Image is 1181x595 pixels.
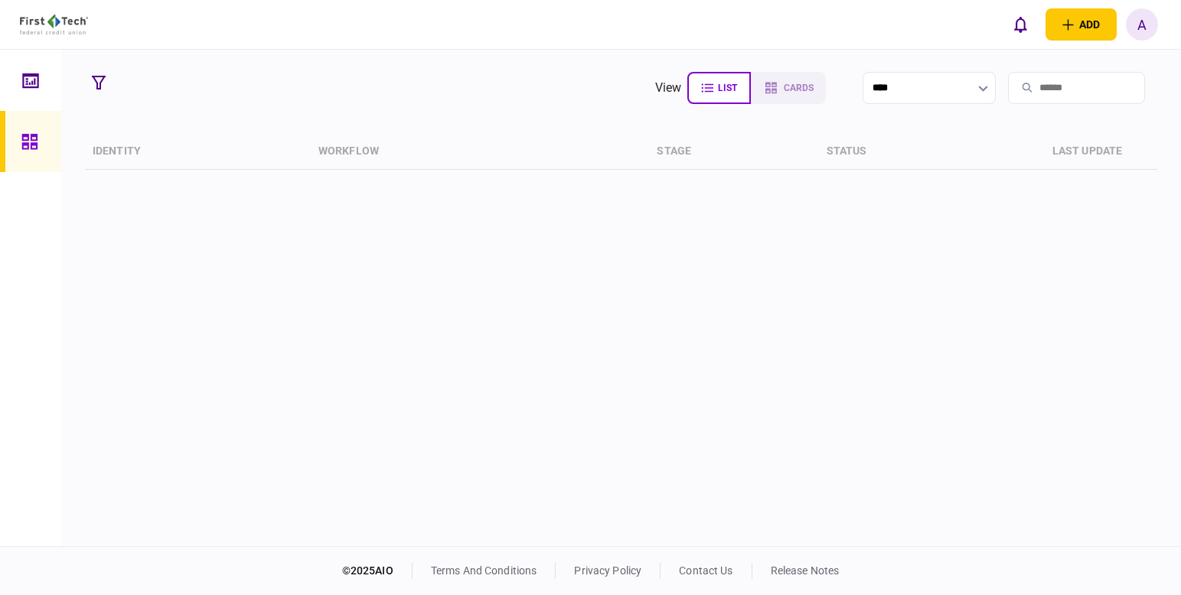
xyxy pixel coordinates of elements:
[311,134,650,170] th: workflow
[1046,8,1117,41] button: open adding identity options
[784,83,814,93] span: cards
[687,72,751,104] button: list
[1126,8,1158,41] button: A
[574,564,641,577] a: privacy policy
[679,564,732,577] a: contact us
[342,563,413,579] div: © 2025 AIO
[819,134,1045,170] th: status
[85,134,311,170] th: identity
[649,134,818,170] th: stage
[718,83,737,93] span: list
[431,564,537,577] a: terms and conditions
[655,79,682,97] div: view
[751,72,826,104] button: cards
[771,564,840,577] a: release notes
[1004,8,1036,41] button: open notifications list
[20,15,88,34] img: client company logo
[1045,134,1158,170] th: last update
